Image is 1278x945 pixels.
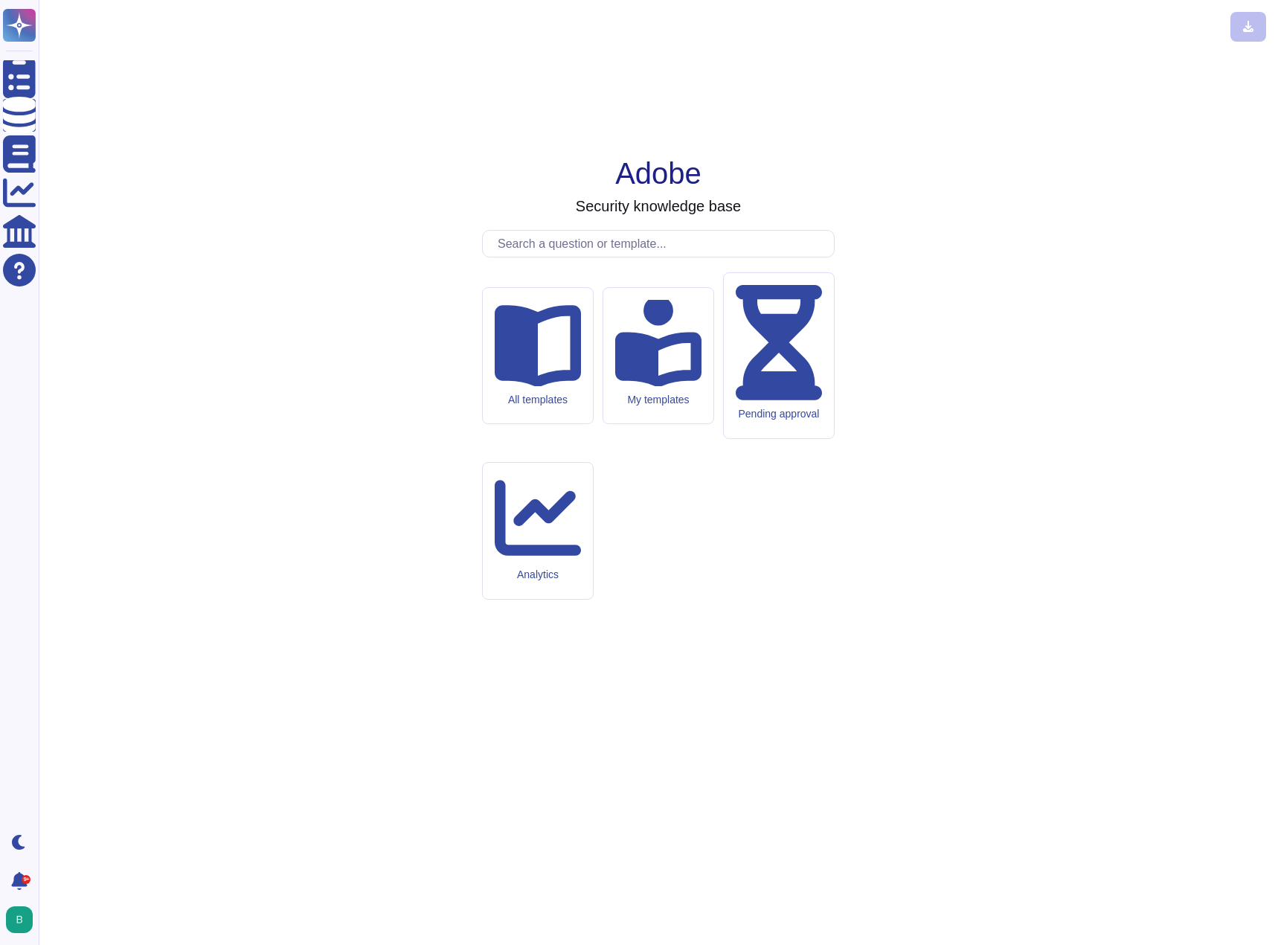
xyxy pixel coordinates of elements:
[3,903,43,936] button: user
[615,156,701,191] h1: Adobe
[576,197,741,215] h3: Security knowledge base
[490,231,834,257] input: Search a question or template...
[22,875,30,884] div: 9+
[495,568,581,581] div: Analytics
[6,906,33,933] img: user
[495,394,581,406] div: All templates
[736,408,822,420] div: Pending approval
[615,394,701,406] div: My templates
